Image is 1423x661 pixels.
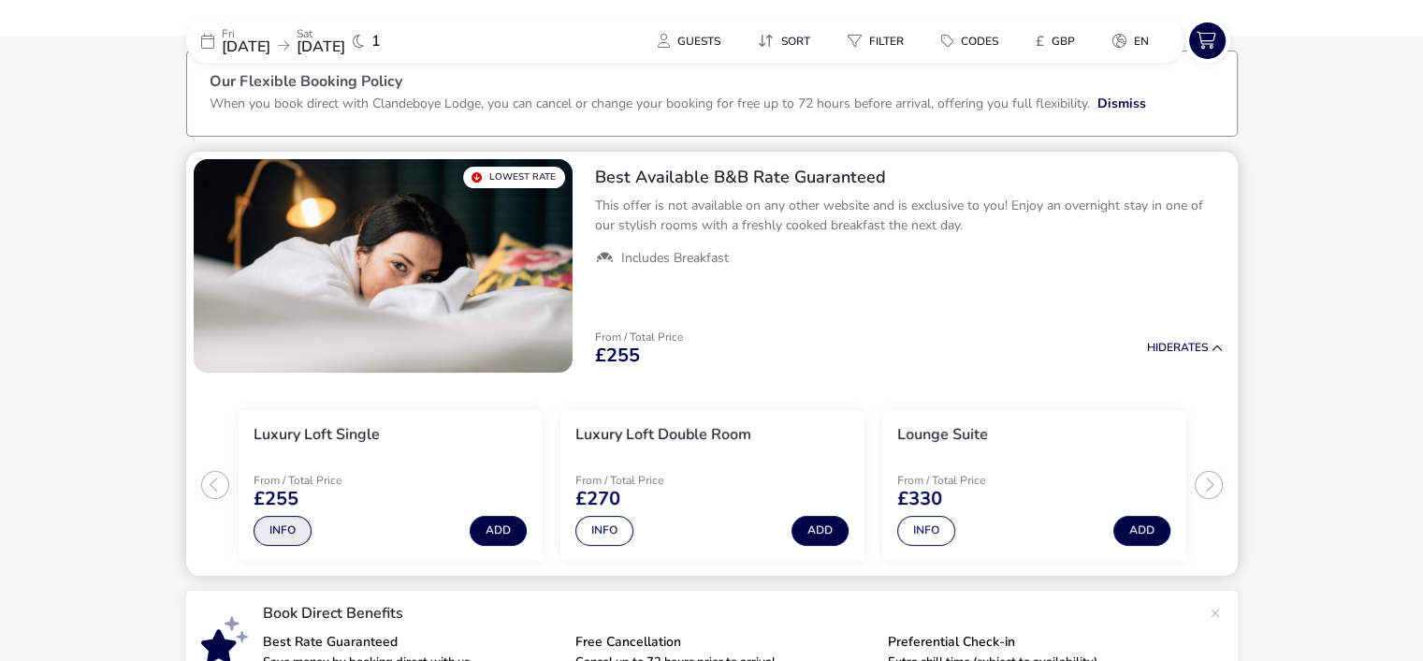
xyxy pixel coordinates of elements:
naf-pibe-menu-bar-item: Filter [833,27,926,54]
span: Hide [1147,340,1173,355]
span: £270 [575,490,620,508]
button: Info [897,516,955,546]
button: Add [1113,516,1170,546]
swiper-slide: 2 / 3 [551,403,873,568]
span: £330 [897,490,942,508]
p: When you book direct with Clandeboye Lodge, you can cancel or change your booking for free up to ... [210,95,1090,112]
span: Includes Breakfast [621,250,729,267]
p: Fri [222,28,270,39]
span: £255 [595,346,640,365]
button: Add [470,516,527,546]
naf-pibe-menu-bar-item: Codes [926,27,1021,54]
button: £GBP [1021,27,1090,54]
naf-pibe-menu-bar-item: Guests [643,27,743,54]
p: From / Total Price [595,331,683,343]
i: £ [1036,32,1044,51]
span: Sort [781,34,810,49]
p: Sat [297,28,345,39]
span: Codes [961,34,998,49]
h3: Lounge Suite [897,425,988,445]
p: Best Rate Guaranteed [263,636,560,649]
button: Info [575,516,633,546]
span: en [1134,34,1149,49]
swiper-slide: 3 / 3 [873,403,1195,568]
button: en [1097,27,1164,54]
div: Best Available B&B Rate GuaranteedThis offer is not available on any other website and is exclusi... [580,152,1238,283]
p: From / Total Price [575,475,708,486]
swiper-slide: 1 / 1 [194,159,573,373]
button: Dismiss [1097,94,1146,113]
h2: Best Available B&B Rate Guaranteed [595,167,1223,188]
h3: Luxury Loft Single [254,425,380,445]
p: Free Cancellation [575,636,873,649]
span: [DATE] [297,37,345,57]
h3: Our Flexible Booking Policy [210,74,1214,94]
span: GBP [1052,34,1075,49]
div: Lowest Rate [463,167,565,188]
span: Guests [677,34,720,49]
div: Fri[DATE]Sat[DATE]1 [186,19,467,63]
swiper-slide: 1 / 3 [229,403,551,568]
span: 1 [371,34,381,49]
naf-pibe-menu-bar-item: Sort [743,27,833,54]
h3: Luxury Loft Double Room [575,425,751,445]
button: Info [254,516,312,546]
p: From / Total Price [897,475,1030,486]
p: Book Direct Benefits [263,606,1200,621]
button: Sort [743,27,825,54]
naf-pibe-menu-bar-item: en [1097,27,1171,54]
p: Preferential Check-in [888,636,1185,649]
p: This offer is not available on any other website and is exclusive to you! Enjoy an overnight stay... [595,196,1223,235]
button: Add [791,516,849,546]
span: Filter [869,34,904,49]
span: £255 [254,490,298,508]
naf-pibe-menu-bar-item: £GBP [1021,27,1097,54]
button: Filter [833,27,919,54]
button: Guests [643,27,735,54]
button: HideRates [1147,342,1223,354]
button: Codes [926,27,1013,54]
p: From / Total Price [254,475,386,486]
span: [DATE] [222,37,270,57]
